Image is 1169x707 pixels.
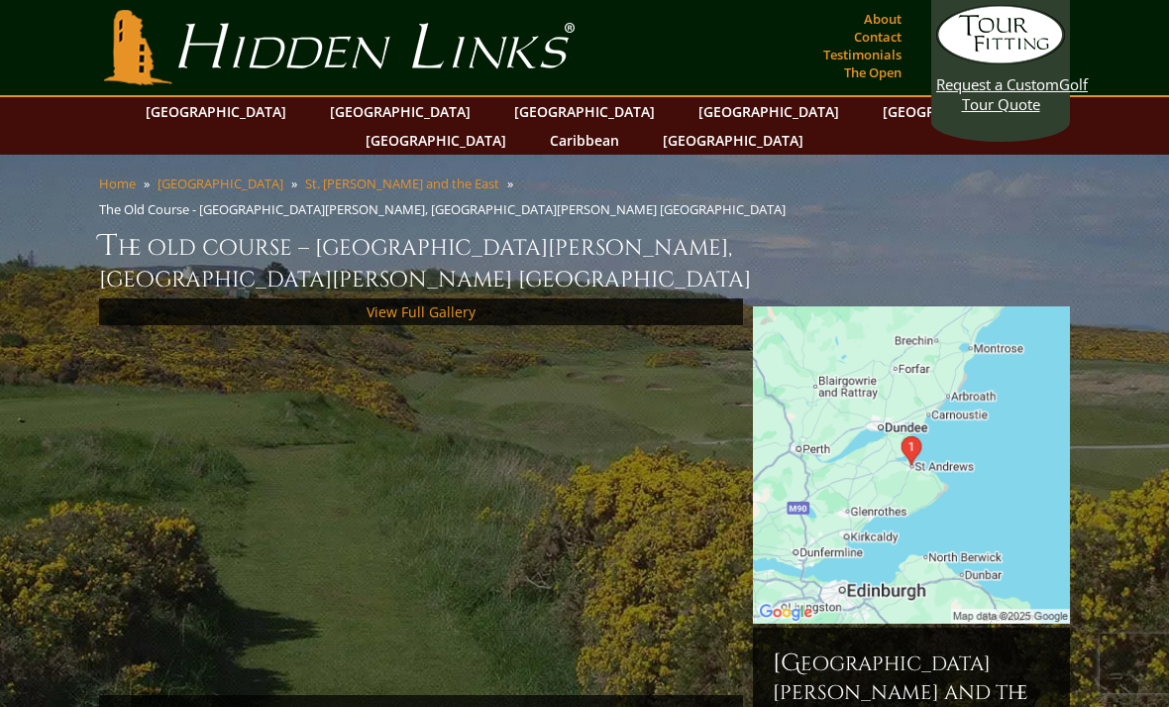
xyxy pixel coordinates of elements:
a: [GEOGRAPHIC_DATA] [653,126,813,155]
a: Testimonials [818,41,906,68]
a: [GEOGRAPHIC_DATA] [689,97,849,126]
a: [GEOGRAPHIC_DATA] [136,97,296,126]
a: Caribbean [540,126,629,155]
img: Google Map of St Andrews Links, St Andrews, United Kingdom [753,306,1070,624]
a: [GEOGRAPHIC_DATA] [504,97,665,126]
a: [GEOGRAPHIC_DATA] [356,126,516,155]
a: [GEOGRAPHIC_DATA] [320,97,480,126]
a: View Full Gallery [367,302,476,321]
a: About [859,5,906,33]
h1: The Old Course – [GEOGRAPHIC_DATA][PERSON_NAME], [GEOGRAPHIC_DATA][PERSON_NAME] [GEOGRAPHIC_DATA] [99,226,1070,295]
a: [GEOGRAPHIC_DATA] [873,97,1033,126]
a: [GEOGRAPHIC_DATA] [158,175,283,192]
a: The Open [839,59,906,86]
a: Contact [849,23,906,51]
li: The Old Course - [GEOGRAPHIC_DATA][PERSON_NAME], [GEOGRAPHIC_DATA][PERSON_NAME] [GEOGRAPHIC_DATA] [99,200,794,218]
span: Request a Custom [936,74,1059,94]
a: Request a CustomGolf Tour Quote [936,5,1065,114]
a: Home [99,175,136,192]
a: St. [PERSON_NAME] and the East [305,175,499,192]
